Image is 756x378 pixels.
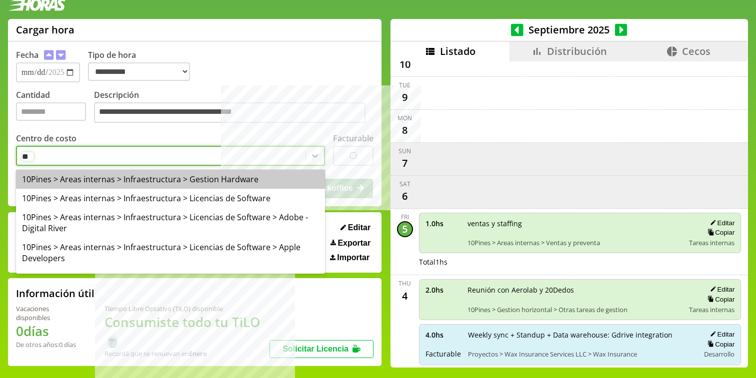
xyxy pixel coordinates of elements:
span: Tareas internas [689,305,734,314]
label: Centro de costo [16,133,76,144]
div: Recordá que se renuevan en [104,349,269,358]
button: Editar [707,285,734,294]
span: Editar [348,223,370,232]
div: Thu [398,279,411,288]
span: Facturable [425,349,461,359]
span: Exportar [337,239,370,248]
div: Sat [399,180,410,188]
span: Listado [440,44,475,58]
div: 5 [397,221,413,237]
span: Distribución [547,44,607,58]
span: Weekly sync + Standup + Data warehouse: Gdrive integration [468,330,693,340]
span: 2.0 hs [425,285,460,295]
label: Tipo de hora [88,49,198,82]
input: Cantidad [16,102,86,121]
button: Copiar [704,228,734,237]
span: 4.0 hs [425,330,461,340]
label: Cantidad [16,89,94,126]
span: Solicitar Licencia [282,345,348,353]
div: Tue [399,81,410,89]
textarea: Descripción [94,102,365,123]
label: Fecha [16,49,38,60]
span: 10Pines > Areas internas > Ventas y preventa [467,238,682,247]
div: Fri [401,213,409,221]
div: Vacaciones disponibles [16,304,80,322]
div: Mon [397,114,412,122]
button: Exportar [327,238,373,248]
span: ventas y staffing [467,219,682,228]
span: Importar [337,253,369,262]
span: Tareas internas [689,238,734,247]
button: Editar [337,223,373,233]
label: Descripción [94,89,373,126]
h2: Información útil [16,287,94,300]
button: Copiar [704,295,734,304]
div: scrollable content [390,61,748,366]
div: 10Pines > Areas internas > Infraestructura > Gestion Hardware [16,170,325,189]
span: Desarrollo [704,350,734,359]
span: 1.0 hs [425,219,460,228]
div: 10Pines > Areas internas > Infraestructura > Licencias de Software > Apple Developers [16,238,325,268]
div: 10Pines > Areas internas > Infraestructura > Licencias de Software > Bitwarden [16,268,325,287]
div: Sun [398,147,411,155]
div: 10Pines > Areas internas > Infraestructura > Licencias de Software > Adobe - Digital River [16,208,325,238]
h1: Cargar hora [16,23,74,36]
div: Tiempo Libre Optativo (TiLO) disponible [104,304,269,313]
div: 4 [397,288,413,304]
button: Solicitar Licencia [269,340,373,358]
button: Copiar [704,340,734,349]
select: Tipo de hora [88,62,190,81]
span: Reunión con Aerolab y 20Dedos [467,285,682,295]
label: Facturable [333,133,373,144]
span: Cecos [682,44,710,58]
div: Total 1 hs [419,257,741,267]
div: De otros años: 0 días [16,340,80,349]
div: 6 [397,188,413,204]
button: Editar [707,219,734,227]
div: 8 [397,122,413,138]
div: 10Pines > Areas internas > Infraestructura > Licencias de Software [16,189,325,208]
span: 10Pines > Gestion horizontal > Otras tareas de gestion [467,305,682,314]
span: Septiembre 2025 [523,23,615,36]
div: 9 [397,89,413,105]
h1: Consumiste todo tu TiLO 🍵 [104,313,269,349]
b: Enero [189,349,207,358]
div: 7 [397,155,413,171]
span: Proyectos > Wax Insurance Services LLC > Wax Insurance [468,350,693,359]
div: 10 [397,56,413,72]
button: Editar [707,330,734,339]
h1: 0 días [16,322,80,340]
